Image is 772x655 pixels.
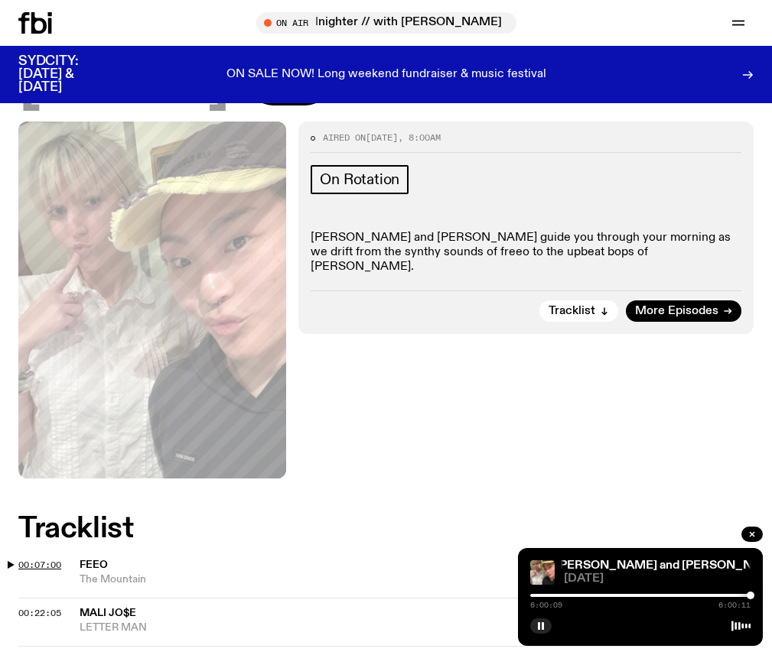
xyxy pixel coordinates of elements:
[564,573,751,585] span: [DATE]
[626,300,741,322] a: More Episodes
[549,306,595,317] span: Tracklist
[311,165,409,194] a: On Rotation
[18,607,61,619] span: 00:22:05
[226,68,546,82] p: ON SALE NOW! Long weekend fundraiser & music festival
[18,609,61,618] button: 00:22:05
[323,131,366,144] span: Aired on
[18,559,61,571] span: 00:07:00
[18,55,116,94] h3: SYDCITY: [DATE] & [DATE]
[80,621,620,635] span: LETTER MAN
[718,601,751,609] span: 6:00:11
[320,171,399,188] span: On Rotation
[80,559,108,570] span: feeo
[18,561,61,569] button: 00:07:00
[530,560,555,585] img: Two girls take a selfie. Girl on the right wears a baseball cap and wearing a black hoodie. Girl ...
[18,515,754,543] h2: Tracklist
[80,608,136,618] span: MALI JO$E
[80,572,754,587] span: The Mountain
[366,131,398,144] span: [DATE]
[398,131,441,144] span: , 8:00am
[539,300,618,322] button: Tracklist
[311,231,741,275] p: [PERSON_NAME] and [PERSON_NAME] guide you through your morning as we drift from the synthy sounds...
[256,12,516,34] button: On AirThe Allnighter // with [PERSON_NAME] and [PERSON_NAME] ^.^
[530,601,562,609] span: 6:00:09
[635,306,718,317] span: More Episodes
[18,52,228,114] span: [DATE]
